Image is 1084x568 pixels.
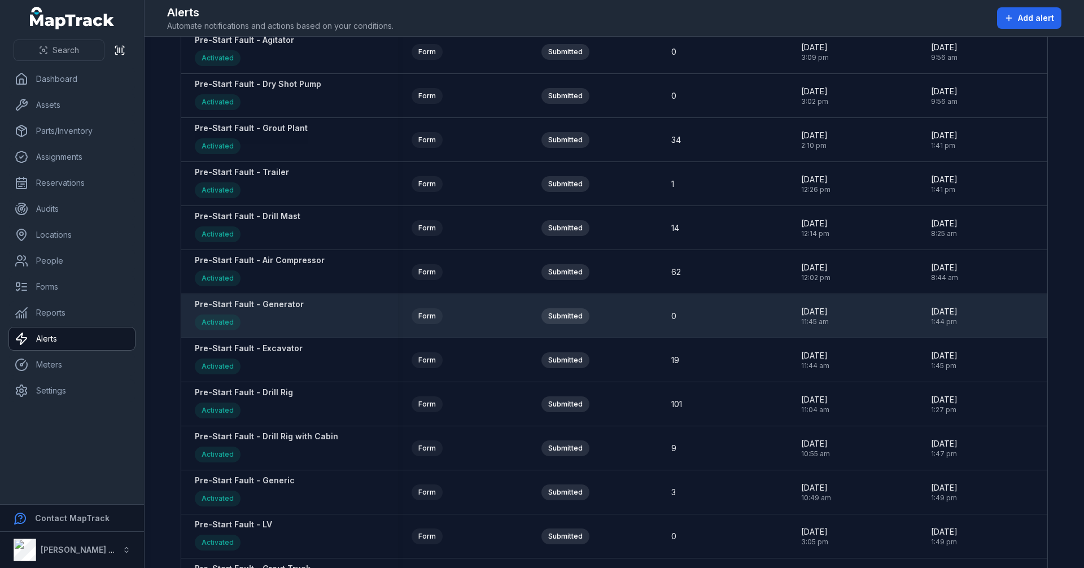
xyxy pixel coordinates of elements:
strong: Pre-Start Fault - Air Compressor [195,255,325,266]
a: Meters [9,353,135,376]
a: Assignments [9,146,135,168]
span: [DATE] [801,130,828,141]
span: 34 [671,134,681,146]
span: 1:49 pm [931,538,958,547]
span: 14 [671,222,679,234]
a: Parts/Inventory [9,120,135,142]
a: Forms [9,276,135,298]
time: 5/8/2025, 11:44:14 AM [801,350,829,370]
a: Pre-Start Fault - TrailerActivated [195,167,289,201]
div: Form [412,44,443,60]
span: 1:45 pm [931,361,958,370]
div: Activated [195,94,241,110]
a: Pre-Start Fault - Drill MastActivated [195,211,300,245]
div: Activated [195,314,241,330]
span: 8:25 am [931,229,958,238]
h2: Alerts [167,5,394,20]
span: [DATE] [931,306,958,317]
div: Form [412,352,443,368]
a: Reservations [9,172,135,194]
time: 10/7/2025, 1:47:00 PM [931,438,958,458]
span: [DATE] [931,350,958,361]
span: 3:05 pm [801,538,828,547]
div: Form [412,264,443,280]
span: 101 [671,399,682,410]
time: 5/21/2025, 3:09:02 PM [801,42,829,62]
span: 62 [671,266,681,278]
a: Pre-Start Fault - Drill RigActivated [195,387,293,421]
span: [DATE] [931,482,958,493]
strong: [PERSON_NAME] Group [41,545,133,554]
span: [DATE] [801,42,829,53]
span: 12:14 pm [801,229,829,238]
span: 1:41 pm [931,141,958,150]
span: [DATE] [931,262,958,273]
div: Form [412,528,443,544]
time: 5/21/2025, 12:26:54 PM [801,174,831,194]
span: 0 [671,311,676,322]
div: Submitted [541,88,589,104]
div: Activated [195,50,241,66]
span: 1:49 pm [931,493,958,503]
time: 10/8/2025, 8:25:33 AM [931,218,958,238]
time: 5/9/2025, 12:14:08 PM [801,218,829,238]
span: 3:09 pm [801,53,829,62]
span: [DATE] [801,526,828,538]
div: Activated [195,535,241,550]
time: 10/7/2025, 1:49:55 PM [931,526,958,547]
div: Submitted [541,176,589,192]
span: 11:45 am [801,317,829,326]
span: 11:44 am [801,361,829,370]
div: Form [412,132,443,148]
strong: Pre-Start Fault - Trailer [195,167,289,178]
time: 10/7/2025, 1:49:08 PM [931,482,958,503]
time: 5/8/2025, 10:55:37 AM [801,438,830,458]
div: Submitted [541,396,589,412]
a: Pre-Start Fault - ExcavatorActivated [195,343,303,377]
a: Alerts [9,327,135,350]
time: 5/21/2025, 3:02:41 PM [801,86,828,106]
span: 10:55 am [801,449,830,458]
time: 5/22/2025, 9:56:33 AM [931,42,958,62]
a: Pre-Start Fault - AgitatorActivated [195,34,294,69]
a: Pre-Start Fault - LVActivated [195,519,272,553]
div: Submitted [541,44,589,60]
strong: Pre-Start Fault - Dry Shot Pump [195,78,321,90]
div: Activated [195,403,241,418]
div: Activated [195,226,241,242]
span: [DATE] [801,262,831,273]
div: Form [412,220,443,236]
span: 3:02 pm [801,97,828,106]
span: [DATE] [801,482,831,493]
span: [DATE] [801,174,831,185]
span: 2:10 pm [801,141,828,150]
a: MapTrack [30,7,115,29]
div: Form [412,176,443,192]
span: 11:04 am [801,405,829,414]
div: Activated [195,182,241,198]
div: Submitted [541,484,589,500]
div: Activated [195,359,241,374]
a: Pre-Start Fault - GenericActivated [195,475,295,509]
time: 10/7/2025, 1:27:14 PM [931,394,958,414]
time: 10/8/2025, 8:44:35 AM [931,262,958,282]
a: Pre-Start Fault - Air CompressorActivated [195,255,325,289]
span: 19 [671,355,679,366]
strong: Pre-Start Fault - Agitator [195,34,294,46]
strong: Pre-Start Fault - Grout Plant [195,123,308,134]
a: Pre-Start Fault - Dry Shot PumpActivated [195,78,321,113]
time: 5/9/2025, 12:02:28 PM [801,262,831,282]
span: [DATE] [801,306,829,317]
span: [DATE] [801,86,828,97]
a: Locations [9,224,135,246]
strong: Pre-Start Fault - Generator [195,299,304,310]
div: Activated [195,491,241,506]
strong: Pre-Start Fault - Drill Rig with Cabin [195,431,338,442]
span: [DATE] [931,86,958,97]
div: Submitted [541,220,589,236]
div: Form [412,484,443,500]
time: 10/7/2025, 1:45:33 PM [931,350,958,370]
span: 1 [671,178,674,190]
div: Activated [195,447,241,462]
span: [DATE] [931,218,958,229]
